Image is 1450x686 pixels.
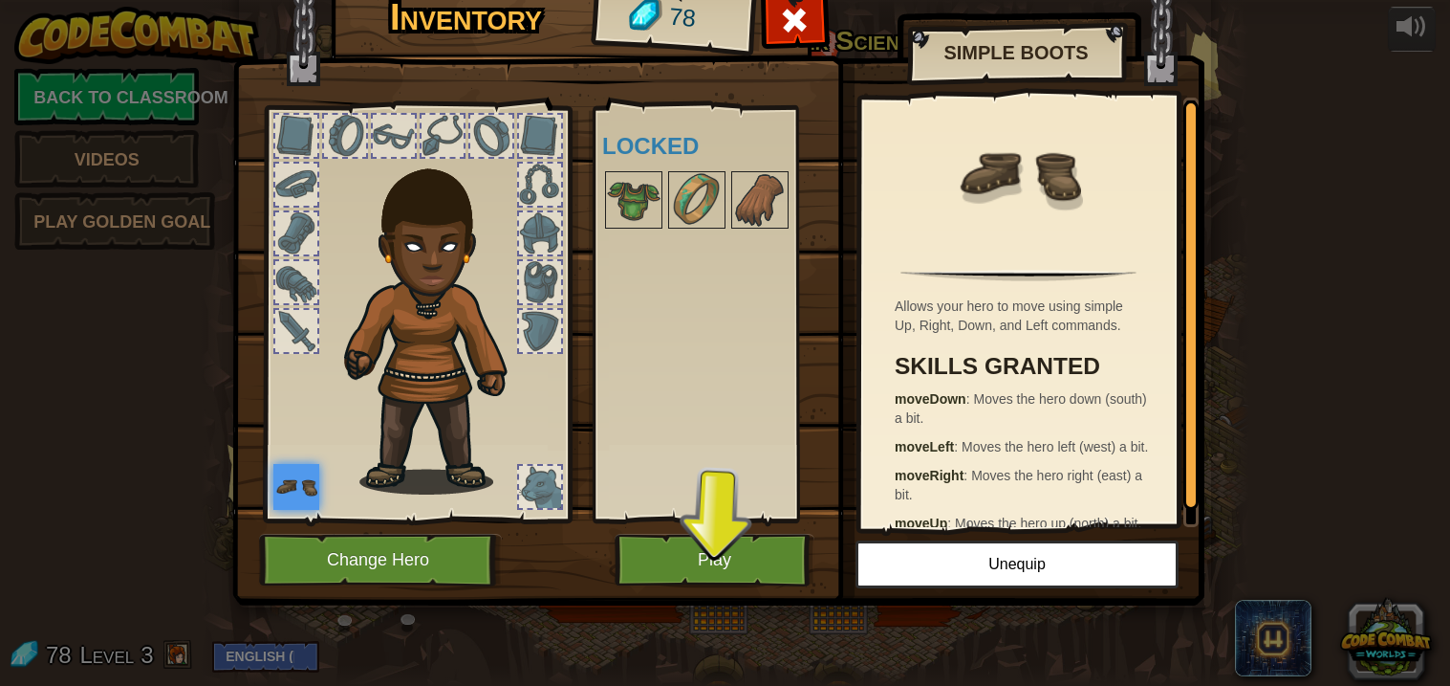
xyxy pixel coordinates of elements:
span: Moves the hero up (north) a bit. [955,516,1141,531]
span: : [947,516,955,531]
span: Moves the hero right (east) a bit. [895,468,1142,502]
button: Change Hero [259,534,502,586]
button: Play [615,534,814,586]
strong: moveRight [895,468,963,483]
div: Allows your hero to move using simple Up, Right, Down, and Left commands. [895,297,1152,335]
h2: Simple Boots [926,42,1106,63]
img: portrait.png [670,173,724,227]
img: portrait.png [733,173,787,227]
span: : [954,439,962,454]
span: : [966,391,974,407]
button: Unequip [855,541,1179,588]
strong: moveDown [895,391,966,407]
img: portrait.png [273,464,319,510]
img: portrait.png [957,112,1081,236]
span: : [963,468,971,483]
img: hr.png [900,270,1136,281]
img: raider_hair.png [335,143,541,495]
h4: Locked [602,134,828,159]
span: Moves the hero down (south) a bit. [895,391,1147,426]
strong: moveUp [895,516,947,531]
strong: moveLeft [895,439,954,454]
h3: Skills Granted [895,354,1152,380]
span: Moves the hero left (west) a bit. [962,439,1148,454]
img: portrait.png [607,173,660,227]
